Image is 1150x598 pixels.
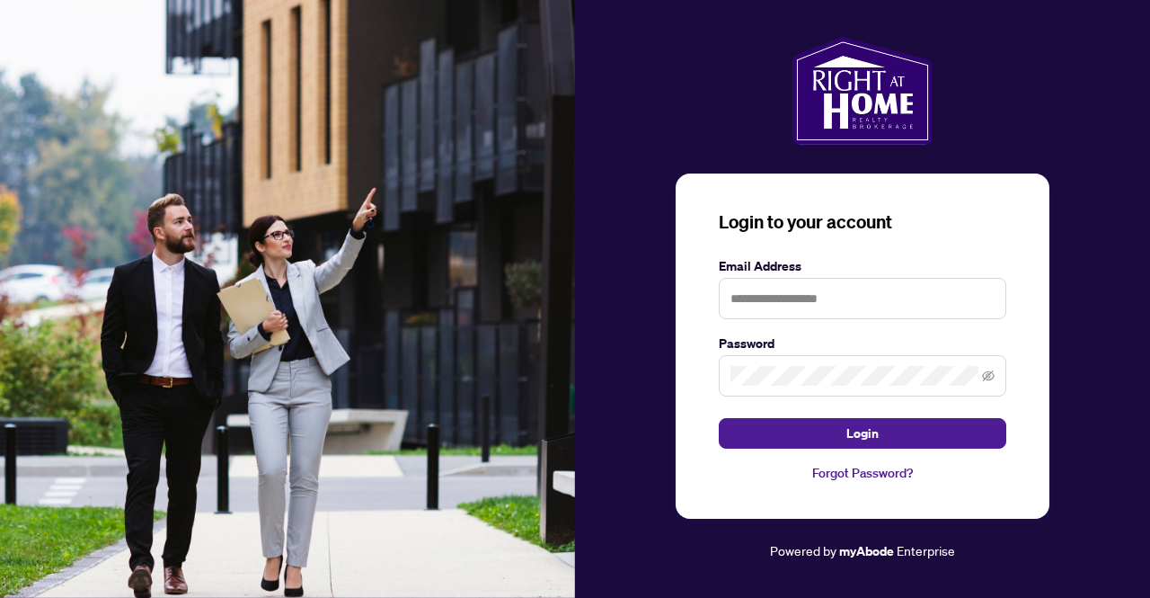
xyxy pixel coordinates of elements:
h3: Login to your account [719,210,1006,235]
a: Forgot Password? [719,463,1006,483]
span: Powered by [770,542,836,558]
img: ma-logo [792,37,932,145]
button: Login [719,418,1006,449]
span: Enterprise [897,542,955,558]
label: Email Address [719,256,1006,276]
label: Password [719,334,1006,353]
a: myAbode [839,541,894,561]
span: Login [846,419,879,448]
span: eye-invisible [982,370,995,382]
